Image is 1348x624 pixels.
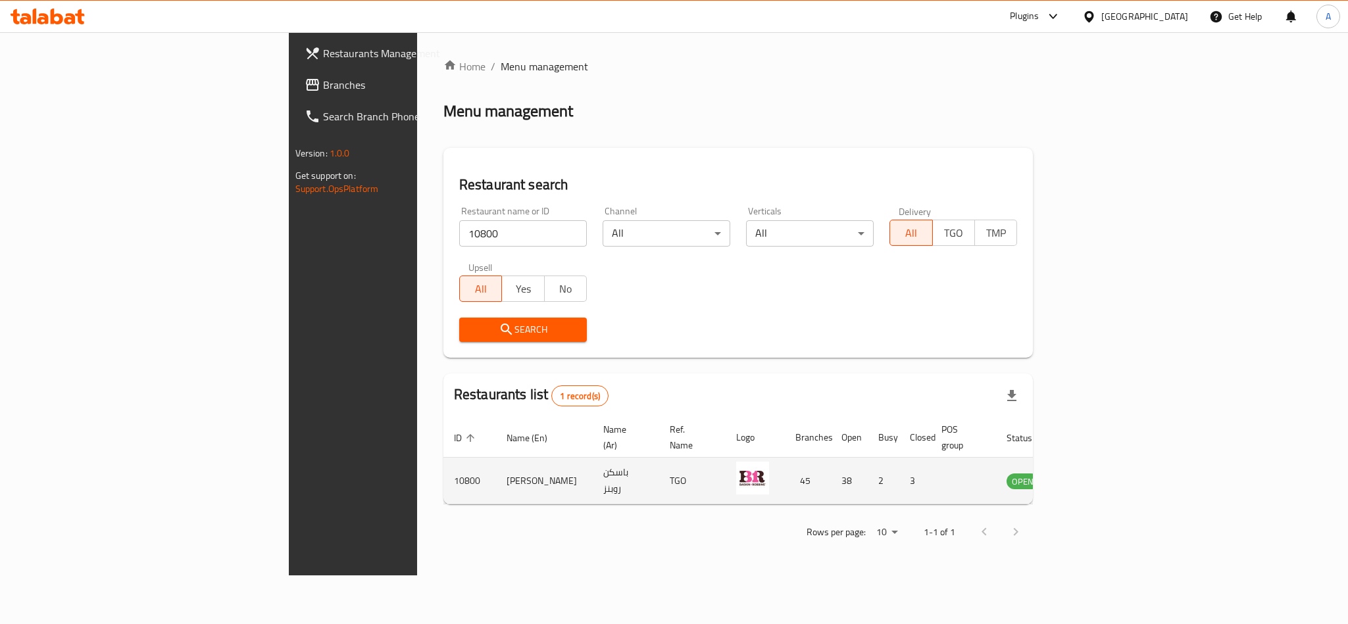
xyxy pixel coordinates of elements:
button: Yes [501,276,544,302]
button: All [459,276,502,302]
button: No [544,276,587,302]
div: Total records count [551,385,609,406]
td: 3 [899,458,931,504]
p: Rows per page: [807,524,866,540]
th: Busy [868,418,899,458]
div: Rows per page: [871,523,903,542]
div: Export file [996,380,1028,412]
span: All [895,224,927,243]
p: 1-1 of 1 [924,524,955,540]
span: Name (En) [507,430,564,446]
a: Support.OpsPlatform [295,180,379,197]
th: Closed [899,418,931,458]
span: A [1326,9,1331,24]
button: Search [459,318,587,342]
h2: Menu management [443,101,573,122]
th: Open [831,418,868,458]
nav: breadcrumb [443,59,1034,74]
div: Plugins [1010,9,1039,24]
span: All [465,279,497,299]
span: Menu management [501,59,588,74]
h2: Restaurants list [454,385,609,406]
th: Branches [785,418,831,458]
span: Search [470,322,576,338]
td: باسكن روبنز [593,458,659,504]
span: OPEN [1007,474,1039,489]
span: Ref. Name [670,421,710,453]
span: Restaurants Management [323,45,503,61]
table: enhanced table [443,418,1111,504]
span: 1 record(s) [552,390,608,402]
span: TGO [938,224,970,243]
span: ID [454,430,479,446]
th: Logo [726,418,785,458]
span: Version: [295,145,328,162]
span: TMP [980,224,1012,243]
label: Upsell [468,262,493,272]
span: Name (Ar) [603,421,643,453]
td: 45 [785,458,831,504]
div: All [603,220,730,247]
label: Delivery [899,206,932,216]
h2: Restaurant search [459,175,1018,195]
td: 38 [831,458,868,504]
span: POS group [941,421,980,453]
span: Get support on: [295,167,356,184]
a: Restaurants Management [294,37,514,69]
img: Baskin Robbins [736,462,769,494]
button: All [889,220,932,246]
a: Branches [294,69,514,101]
a: Search Branch Phone [294,101,514,132]
td: TGO [659,458,726,504]
td: 2 [868,458,899,504]
span: No [550,279,582,299]
span: Search Branch Phone [323,108,503,124]
button: TMP [974,220,1017,246]
span: Yes [507,279,539,299]
span: Branches [323,77,503,93]
span: 1.0.0 [330,145,350,162]
button: TGO [932,220,975,246]
div: [GEOGRAPHIC_DATA] [1101,9,1188,24]
td: [PERSON_NAME] [496,458,593,504]
input: Search for restaurant name or ID.. [459,220,587,247]
span: Status [1007,430,1049,446]
div: All [746,220,874,247]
